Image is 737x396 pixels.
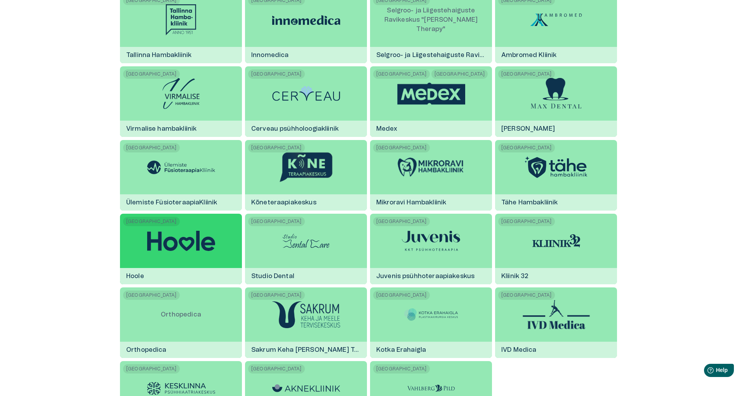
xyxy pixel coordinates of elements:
[370,140,492,211] a: [GEOGRAPHIC_DATA]Mikroravi Hambakliinik logoMikroravi Hambakliinik
[123,291,180,300] span: [GEOGRAPHIC_DATA]
[370,118,403,139] h6: Medex
[120,118,203,139] h6: Virmalise hambakliinik
[498,291,555,300] span: [GEOGRAPHIC_DATA]
[373,364,430,374] span: [GEOGRAPHIC_DATA]
[431,69,488,79] span: [GEOGRAPHIC_DATA]
[495,287,617,358] a: [GEOGRAPHIC_DATA]IVD Medica logoIVD Medica
[373,143,430,152] span: [GEOGRAPHIC_DATA]
[532,234,580,248] img: Kliinik 32 logo
[272,301,340,328] img: Sakrum Keha ja Meele Tervisekeskus logo
[245,45,295,66] h6: Innomedica
[123,143,180,152] span: [GEOGRAPHIC_DATA]
[531,78,581,109] img: Max Dental logo
[248,217,305,226] span: [GEOGRAPHIC_DATA]
[527,8,585,31] img: Ambromed Kliinik logo
[495,66,617,137] a: [GEOGRAPHIC_DATA]Max Dental logo[PERSON_NAME]
[245,214,367,284] a: [GEOGRAPHIC_DATA]Studio Dental logoStudio Dental
[402,231,460,251] img: Juvenis psühhoteraapiakeskus logo
[245,266,301,287] h6: Studio Dental
[272,86,340,101] img: Cerveau psühholoogiakliinik logo
[120,66,242,137] a: [GEOGRAPHIC_DATA]Virmalise hambakliinik logoVirmalise hambakliinik
[123,364,180,374] span: [GEOGRAPHIC_DATA]
[495,118,561,139] h6: [PERSON_NAME]
[245,66,367,137] a: [GEOGRAPHIC_DATA]Cerveau psühholoogiakliinik logoCerveau psühholoogiakliinik
[245,118,345,139] h6: Cerveau psühholoogiakliinik
[123,69,180,79] span: [GEOGRAPHIC_DATA]
[248,143,305,152] span: [GEOGRAPHIC_DATA]
[120,339,173,360] h6: Orthopedica
[245,140,367,211] a: [GEOGRAPHIC_DATA]Kõneteraapiakeskus logoKõneteraapiakeskus
[120,45,198,66] h6: Tallinna Hambakliinik
[522,299,590,330] img: IVD Medica logo
[120,192,223,213] h6: Ülemiste FüsioteraapiaKliinik
[272,15,340,25] img: Innomedica logo
[522,154,590,180] img: Tähe Hambakliinik logo
[120,266,150,287] h6: Hoole
[495,45,563,66] h6: Ambromed Kliinik
[495,266,535,287] h6: Kliinik 32
[166,4,196,35] img: Tallinna Hambakliinik logo
[370,192,452,213] h6: Mikroravi Hambakliinik
[498,217,555,226] span: [GEOGRAPHIC_DATA]
[123,217,180,226] span: [GEOGRAPHIC_DATA]
[272,384,340,392] img: Aknekliinik logo
[147,161,215,174] img: Ülemiste FüsioteraapiaKliinik logo
[370,339,432,360] h6: Kotka Erahaigla
[120,214,242,284] a: [GEOGRAPHIC_DATA]Hoole logoHoole
[370,287,492,358] a: [GEOGRAPHIC_DATA]Kotka Erahaigla logoKotka Erahaigla
[248,364,305,374] span: [GEOGRAPHIC_DATA]
[248,69,305,79] span: [GEOGRAPHIC_DATA]
[495,339,543,360] h6: IVD Medica
[155,304,207,325] p: Orthopedica
[373,217,430,226] span: [GEOGRAPHIC_DATA]
[248,291,305,300] span: [GEOGRAPHIC_DATA]
[397,83,465,105] img: Medex logo
[120,287,242,358] a: [GEOGRAPHIC_DATA]OrthopedicaOrthopedica
[373,291,430,300] span: [GEOGRAPHIC_DATA]
[402,303,460,326] img: Kotka Erahaigla logo
[245,287,367,358] a: [GEOGRAPHIC_DATA]Sakrum Keha ja Meele Tervisekeskus logoSakrum Keha [PERSON_NAME] Tervisekeskus
[147,382,215,395] img: Kesklinna Psühhiaatriakeskus logo
[495,214,617,284] a: [GEOGRAPHIC_DATA]Kliinik 32 logoKliinik 32
[498,69,555,79] span: [GEOGRAPHIC_DATA]
[495,192,564,213] h6: Tähe Hambakliinik
[147,231,215,251] img: Hoole logo
[676,361,737,382] iframe: Help widget launcher
[370,266,481,287] h6: Juvenis psühhoteraapiakeskus
[495,140,617,211] a: [GEOGRAPHIC_DATA]Tähe Hambakliinik logoTähe Hambakliinik
[279,152,333,183] img: Kõneteraapiakeskus logo
[397,156,465,178] img: Mikroravi Hambakliinik logo
[277,229,335,252] img: Studio Dental logo
[245,192,323,213] h6: Kõneteraapiakeskus
[245,339,367,360] h6: Sakrum Keha [PERSON_NAME] Tervisekeskus
[373,69,430,79] span: [GEOGRAPHIC_DATA]
[370,45,492,66] h6: Selgroo- ja Liigestehaiguste Ravikeskus "[PERSON_NAME] Therapy"
[120,140,242,211] a: [GEOGRAPHIC_DATA]Ülemiste FüsioteraapiaKliinik logoÜlemiste FüsioteraapiaKliinik
[162,78,199,109] img: Virmalise hambakliinik logo
[370,214,492,284] a: [GEOGRAPHIC_DATA]Juvenis psühhoteraapiakeskus logoJuvenis psühhoteraapiakeskus
[370,66,492,137] a: [GEOGRAPHIC_DATA][GEOGRAPHIC_DATA]Medex logoMedex
[498,143,555,152] span: [GEOGRAPHIC_DATA]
